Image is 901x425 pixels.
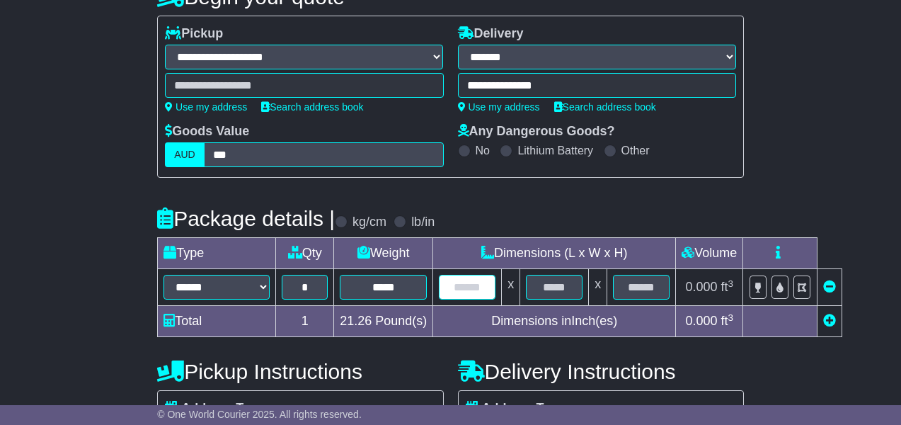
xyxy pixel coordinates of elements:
[433,306,676,337] td: Dimensions in Inch(es)
[686,314,718,328] span: 0.000
[165,101,247,113] a: Use my address
[340,314,372,328] span: 21.26
[721,280,734,294] span: ft
[458,124,615,140] label: Any Dangerous Goods?
[157,409,362,420] span: © One World Courier 2025. All rights reserved.
[334,306,433,337] td: Pound(s)
[589,269,607,306] td: x
[728,312,734,323] sup: 3
[157,360,443,383] h4: Pickup Instructions
[165,401,265,416] label: Address Type
[158,306,276,337] td: Total
[458,360,744,383] h4: Delivery Instructions
[502,269,520,306] td: x
[517,144,593,157] label: Lithium Battery
[728,278,734,289] sup: 3
[458,26,524,42] label: Delivery
[165,142,205,167] label: AUD
[165,124,249,140] label: Goods Value
[352,215,386,230] label: kg/cm
[676,238,743,269] td: Volume
[823,314,836,328] a: Add new item
[276,306,334,337] td: 1
[158,238,276,269] td: Type
[411,215,435,230] label: lb/in
[458,101,540,113] a: Use my address
[433,238,676,269] td: Dimensions (L x W x H)
[276,238,334,269] td: Qty
[261,101,363,113] a: Search address book
[554,101,656,113] a: Search address book
[621,144,650,157] label: Other
[721,314,734,328] span: ft
[165,26,223,42] label: Pickup
[823,280,836,294] a: Remove this item
[157,207,335,230] h4: Package details |
[466,401,566,416] label: Address Type
[334,238,433,269] td: Weight
[686,280,718,294] span: 0.000
[476,144,490,157] label: No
